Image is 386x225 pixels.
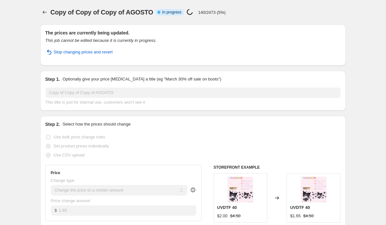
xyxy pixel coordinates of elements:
h2: Step 1. [45,76,60,82]
h6: STOREFRONT EXAMPLE [214,165,341,170]
div: $2.00 [217,213,228,219]
span: Use bulk price change rules [54,135,105,139]
span: Change type [51,178,75,183]
strike: $4.50 [303,213,314,219]
span: UVDTF 40 [217,205,237,210]
img: 21_80x.png [227,177,253,202]
button: Price change jobs [40,8,49,17]
strike: $4.50 [230,213,241,219]
span: Use CSV upload [54,153,85,157]
div: $1.65 [290,213,301,219]
button: Stop changing prices and revert [41,47,117,57]
div: help [190,187,196,193]
span: Stop changing prices and revert [54,49,113,55]
h2: The prices are currently being updated. [45,30,341,36]
p: 140/2473 (5%) [198,10,225,15]
span: Price change amount [51,198,90,203]
span: UVDTF 40 [290,205,310,210]
h2: Step 2. [45,121,60,127]
input: 80.00 [59,205,196,216]
span: $ [55,208,57,213]
span: Set product prices individually [54,144,109,148]
span: Copy of Copy of Copy of AGOSTO [51,9,153,16]
p: Select how the prices should change [62,121,131,127]
input: 30% off holiday sale [45,88,341,98]
i: This job cannot be edited because it is currently in progress. [45,38,157,43]
img: 21_80x.png [301,177,326,202]
span: In progress [162,10,181,15]
span: This title is just for internal use, customers won't see it [45,100,145,105]
h3: Price [51,170,60,175]
p: Optionally give your price [MEDICAL_DATA] a title (eg "March 30% off sale on boots") [62,76,221,82]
